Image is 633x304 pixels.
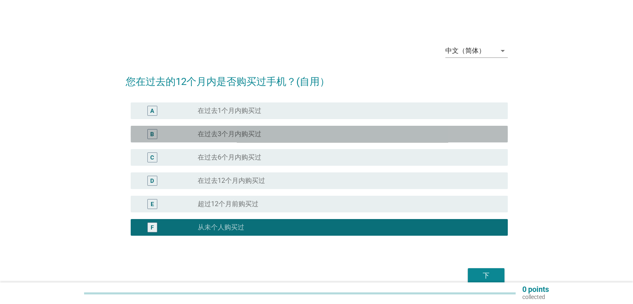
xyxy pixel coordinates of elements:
[150,107,154,115] div: A
[522,293,549,301] p: collected
[468,268,504,283] button: 下
[150,153,154,162] div: C
[198,177,265,185] label: 在过去12个月内购买过
[151,200,154,209] div: E
[198,223,244,232] label: 从未个人购买过
[198,153,261,162] label: 在过去6个月内购买过
[498,46,508,56] i: arrow_drop_down
[151,223,154,232] div: F
[198,130,261,138] label: 在过去3个月内购买过
[474,271,498,281] div: 下
[150,177,154,185] div: D
[445,47,485,55] div: 中文（简体）
[522,286,549,293] p: 0 points
[150,130,154,139] div: B
[198,107,261,115] label: 在过去1个月内购买过
[126,66,508,89] h2: 您在过去的12个月内是否购买过手机？(自用）
[198,200,258,208] label: 超过12个月前购买过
